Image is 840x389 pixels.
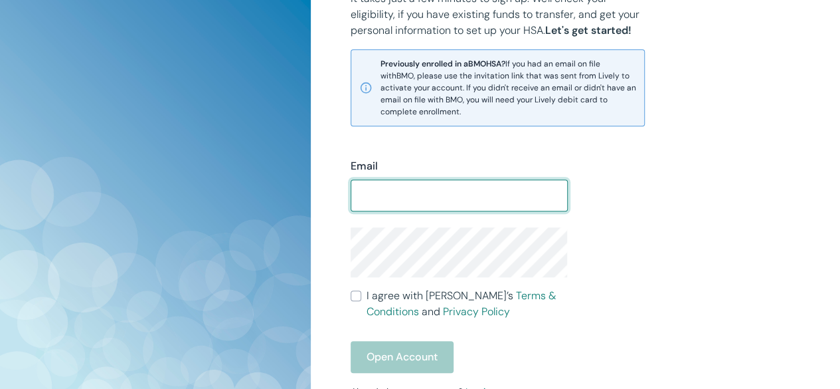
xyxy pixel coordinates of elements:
[443,305,510,319] a: Privacy Policy
[351,158,378,174] label: Email
[367,288,567,320] span: I agree with [PERSON_NAME]’s and
[545,23,631,37] strong: Let's get started!
[380,58,636,118] span: If you had an email on file with BMO , please use the invitation link that was sent from Lively t...
[380,59,505,69] strong: Previously enrolled in a BMO HSA?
